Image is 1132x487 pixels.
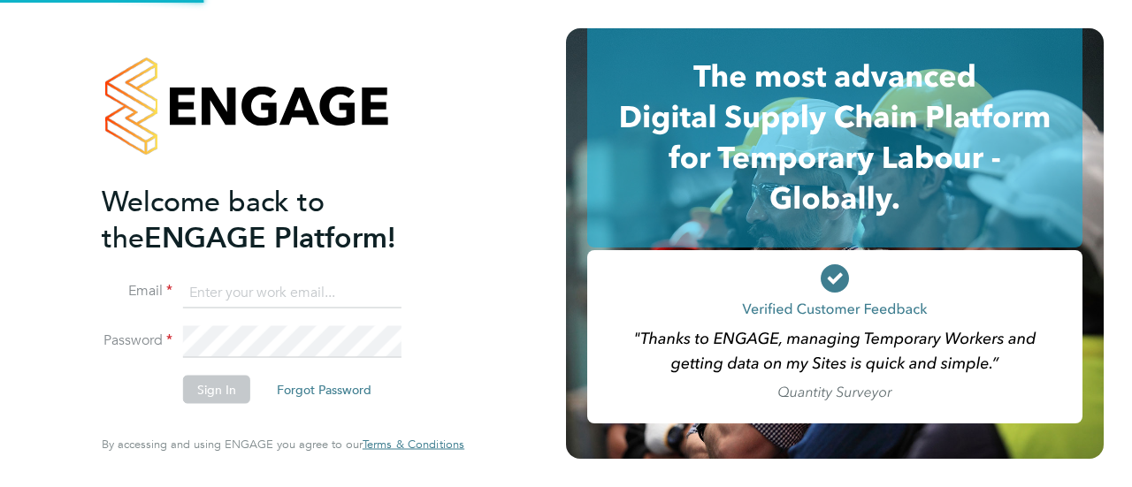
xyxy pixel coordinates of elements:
a: Terms & Conditions [363,438,464,452]
span: Terms & Conditions [363,437,464,452]
span: Welcome back to the [102,184,325,255]
label: Password [102,331,172,350]
button: Sign In [183,376,250,404]
label: Email [102,282,172,301]
span: By accessing and using ENGAGE you agree to our [102,437,464,452]
h2: ENGAGE Platform! [102,183,447,255]
button: Forgot Password [263,376,386,404]
input: Enter your work email... [183,277,402,308]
